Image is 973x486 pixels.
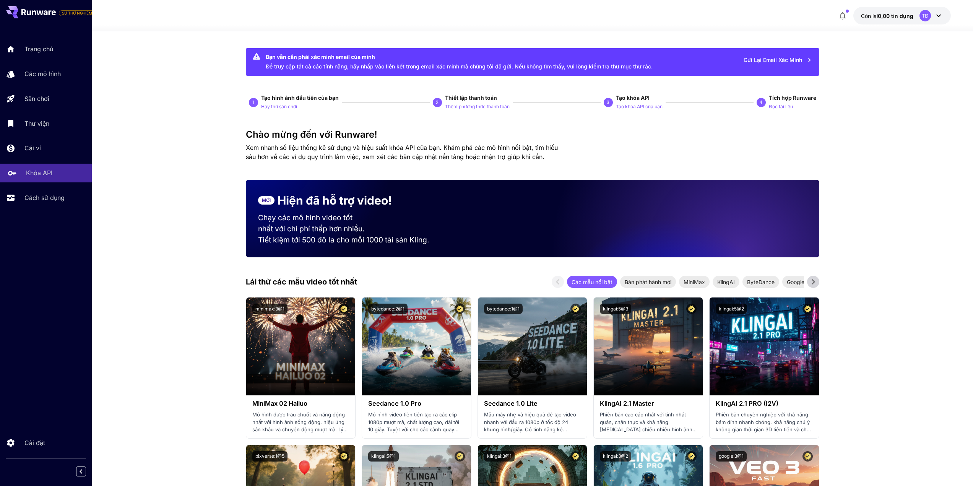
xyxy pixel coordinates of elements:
[76,466,86,476] button: Thu gọn thanh bên
[625,279,671,285] font: Bản phát hành mới
[719,453,744,459] font: google:3@1
[62,11,92,15] font: SỰ THỬ NGHIỆM
[261,102,297,111] button: Hãy thử sân chơi
[436,100,439,105] font: 2
[266,54,375,60] font: Bạn vẫn cần phải xác minh email của mình
[603,453,628,459] font: klingai:3@2
[371,453,396,459] font: klingai:5@1
[600,400,654,407] font: KlingAI 2.1 Master
[684,279,705,285] font: MiniMax
[787,279,815,285] font: Google Veo
[861,12,913,20] div: 0,00 đô la
[760,100,762,105] font: 4
[616,104,663,109] font: Tạo khóa API của bạn
[24,194,65,202] font: Cách sử dụng
[255,453,284,459] font: pixverse:1@5
[478,297,587,395] img: thay thế
[484,411,580,447] font: Mẫu máy nhẹ và hiệu quả để tạo video nhanh với đầu ra 1080p ở tốc độ 24 khung hình/giây. Có tính ...
[246,297,355,395] img: thay thế
[258,235,429,244] font: Tiết kiệm tới 500 đô la cho mỗi 1000 tài sản Kling.
[339,304,349,314] button: Mẫu được chứng nhận – Được kiểm tra để có hiệu suất tốt nhất và bao gồm giấy phép thương mại.
[922,13,929,19] font: TĐ
[878,13,913,19] font: 0,00 tín dụng
[368,451,399,462] button: klingai:5@1
[455,304,465,314] button: Mẫu được chứng nhận – Được kiểm tra để có hiệu suất tốt nhất và bao gồm giấy phép thương mại.
[246,144,558,161] font: Xem nhanh số liệu thống kê sử dụng và hiệu suất khóa API của bạn. Khám phá các mô hình nổi bật, t...
[368,304,408,314] button: bytedance:2@1
[252,451,288,462] button: pixverse:1@5
[252,411,348,447] font: Mô hình được trau chuốt và năng động nhất với hình ảnh sống động, hiệu ứng sân khấu và chuyển độn...
[572,279,612,285] font: Các mẫu nổi bật
[445,104,510,109] font: Thêm phương thức thanh toán
[278,193,392,207] font: Hiện đã hỗ trợ video!
[861,13,878,19] font: Còn lại
[679,276,710,288] div: MiniMax
[362,297,471,395] img: thay thế
[607,100,609,105] font: 3
[487,306,520,312] font: bytedance:1@1
[484,400,538,407] font: Seedance 1.0 Lite
[616,102,663,111] button: Tạo khóa API của bạn
[246,129,377,140] font: Chào mừng đến với Runware!
[716,400,778,407] font: KlingAI 2.1 PRO (I2V)
[252,400,307,407] font: MiniMax 02 Hailuo
[24,439,45,447] font: Cài đặt
[261,94,339,101] font: Tạo hình ảnh đầu tiên của bạn
[600,304,631,314] button: klingai:5@3
[455,451,465,462] button: Mẫu được chứng nhận – Được kiểm tra để có hiệu suất tốt nhất và bao gồm giấy phép thương mại.
[246,277,357,286] font: Lái thử các mẫu video tốt nhất
[594,297,703,395] img: thay thế
[24,70,61,78] font: Các mô hình
[567,276,617,288] div: Các mẫu nổi bật
[445,94,497,101] font: Thiết lập thanh toán
[339,451,349,462] button: Mẫu được chứng nhận – Được kiểm tra để có hiệu suất tốt nhất và bao gồm giấy phép thương mại.
[24,95,49,102] font: Sân chơi
[368,400,421,407] font: Seedance 1.0 Pro
[603,306,628,312] font: klingai:5@3
[769,104,793,109] font: Đọc tài liệu
[713,276,739,288] div: KlingAI
[24,120,49,127] font: Thư viện
[445,102,510,111] button: Thêm phương thức thanh toán
[59,8,95,18] span: Thêm thẻ thanh toán của bạn để sử dụng đầy đủ chức năng của nền tảng.
[570,451,581,462] button: Mẫu được chứng nhận – Được kiểm tra để có hiệu suất tốt nhất và bao gồm giấy phép thương mại.
[744,57,802,63] font: Gửi lại email xác minh
[368,411,459,447] font: Mô hình video tiên tiến tạo ra các clip 1080p mượt mà, chất lượng cao, dài tới 10 giây. Tuyệt vời...
[686,451,697,462] button: Mẫu được chứng nhận – Được kiểm tra để có hiệu suất tốt nhất và bao gồm giấy phép thương mại.
[487,453,512,459] font: klingai:3@1
[802,304,813,314] button: Mẫu được chứng nhận – Được kiểm tra để có hiệu suất tốt nhất và bao gồm giấy phép thương mại.
[24,45,53,53] font: Trang chủ
[262,197,271,203] font: MỚI
[686,304,697,314] button: Mẫu được chứng nhận – Được kiểm tra để có hiệu suất tốt nhất và bao gồm giấy phép thương mại.
[600,411,697,447] font: Phiên bản cao cấp nhất với tính nhất quán, chân thực và khả năng [MEDICAL_DATA] chiếu nhiều hình ...
[371,306,404,312] font: bytedance:2@1
[716,411,811,440] font: Phiên bản chuyên nghiệp với khả năng bám dính nhanh chóng, khả năng chú ý không gian thời gian 3D...
[266,63,653,70] font: Để truy cập tất cả các tính năng, hãy nhấp vào liên kết trong email xác minh mà chúng tôi đã gửi....
[769,94,816,101] font: Tích hợp Runware
[769,102,793,111] button: Đọc tài liệu
[747,279,775,285] font: ByteDance
[570,304,581,314] button: Mẫu được chứng nhận – Được kiểm tra để có hiệu suất tốt nhất và bao gồm giấy phép thương mại.
[82,465,92,478] div: Thu gọn thanh bên
[252,304,288,314] button: minimax:3@1
[258,213,365,233] font: Chạy các mô hình video tốt nhất với chi phí thấp hơn nhiều.
[600,451,631,462] button: klingai:3@2
[782,276,820,288] div: Google Veo
[261,104,297,109] font: Hãy thử sân chơi
[717,279,735,285] font: KlingAI
[252,100,255,105] font: 1
[616,94,650,101] font: Tạo khóa API
[739,52,816,68] button: Gửi lại email xác minh
[26,169,52,177] font: Khóa API
[484,451,515,462] button: klingai:3@1
[802,451,813,462] button: Mẫu được chứng nhận – Được kiểm tra để có hiệu suất tốt nhất và bao gồm giấy phép thương mại.
[719,306,744,312] font: klingai:5@2
[853,7,951,24] button: 0,00 đô laTĐ
[255,306,284,312] font: minimax:3@1
[484,304,523,314] button: bytedance:1@1
[710,297,819,395] img: thay thế
[24,144,41,152] font: Cái ví
[742,276,779,288] div: ByteDance
[716,451,747,462] button: google:3@1
[716,304,747,314] button: klingai:5@2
